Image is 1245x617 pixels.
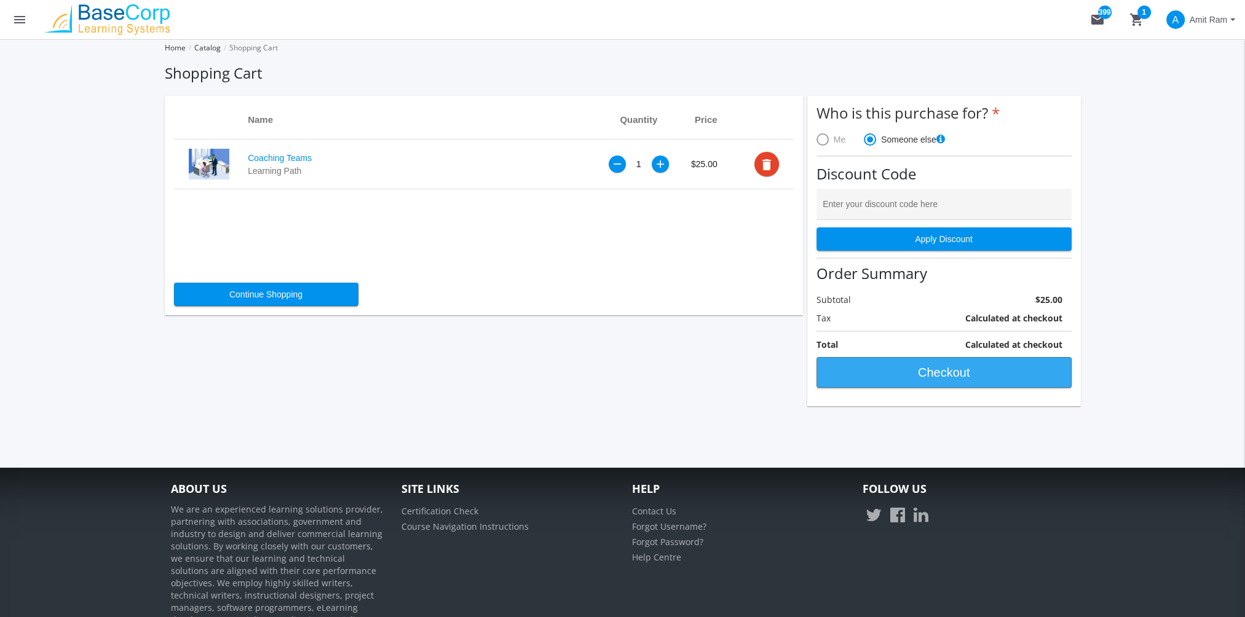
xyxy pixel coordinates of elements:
a: Course Navigation Instructions [401,521,529,532]
h4: Follow Us [863,483,1075,495]
a: Certification Check [401,505,478,517]
h3: Order Summary [816,265,1072,281]
button: − [609,155,626,173]
strong: Total [816,339,838,350]
button: Checkout [816,357,1072,388]
li: Shopping Cart [221,39,278,57]
label: Who is this purchase for? [816,105,1000,121]
h4: Help [632,483,844,495]
a: Contact Us [632,505,676,517]
strong: Calculated at checkout [965,339,1062,350]
label: Subtotal [816,294,923,306]
h3: Discount Code [816,166,1072,182]
h4: About Us [171,483,383,495]
th: Price [682,105,727,140]
strong: $25.00 [1035,294,1062,305]
span: Checkout [827,361,1061,383]
div: Learning Path [248,166,587,176]
h1: Shopping Cart [165,63,1081,84]
div: − [613,159,622,170]
a: Help Centre [632,551,681,563]
span: Me [829,133,845,146]
a: Home [165,42,186,53]
img: productPicture_a.png [189,149,230,179]
mat-icon: mail [1090,12,1105,27]
div: 1 [630,159,648,170]
mat-icon: delete [759,157,774,172]
span: A [1166,10,1185,29]
mat-icon: menu [12,12,27,27]
a: Forgot Password? [632,536,703,548]
h4: Site Links [401,483,614,495]
label: Tax [816,312,901,324]
div: + [656,159,665,170]
a: Coaching Teams [248,153,587,163]
strong: Calculated at checkout [965,312,1062,324]
span: Someone else [876,133,945,146]
a: Forgot Username? [632,521,706,532]
span: Apply Discount [827,228,1061,250]
span: Amit Ram [1190,9,1227,31]
button: Continue Shopping [174,283,358,306]
span: $25.00 [691,159,717,169]
button: + [652,155,669,173]
img: logo.png [39,4,175,35]
a: Catalog [194,42,221,53]
th: Quantity [596,105,682,140]
button: Apply Discount [816,227,1072,251]
mat-icon: shopping_cart [1129,12,1144,27]
th: Name [239,105,596,140]
span: Continue Shopping [229,283,302,305]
